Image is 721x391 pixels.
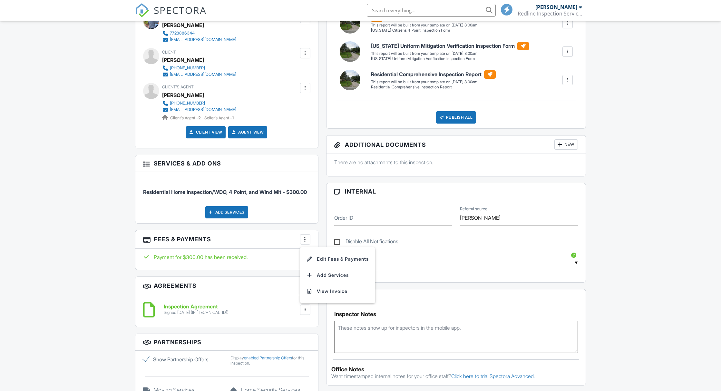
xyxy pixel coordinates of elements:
label: Order ID [334,214,353,221]
a: Inspection Agreement Signed [DATE] (IP [TECHNICAL_ID]) [164,304,229,315]
img: The Best Home Inspection Software - Spectora [135,3,149,17]
span: SPECTORA [154,3,207,17]
span: Client's Agent [162,85,194,89]
a: 7728886344 [162,30,236,36]
span: Client's Agent - [170,115,202,120]
h6: Inspection Agreement [164,304,229,310]
a: [EMAIL_ADDRESS][DOMAIN_NAME] [162,71,236,78]
div: [PERSON_NAME] [162,20,204,30]
h3: Partnerships [135,334,318,351]
h3: Additional Documents [326,135,586,154]
span: Client [162,50,176,55]
h3: Notes [326,289,586,306]
div: 7728886344 [170,31,195,36]
div: This report will be built from your template on [DATE] 3:00am [371,79,496,85]
a: Agent View [230,129,264,135]
a: [EMAIL_ADDRESS][DOMAIN_NAME] [162,36,236,43]
h6: Residential Comprehensive Inspection Report [371,70,496,79]
label: Disable All Notifications [334,238,398,246]
a: Client View [188,129,222,135]
div: Signed [DATE] (IP [TECHNICAL_ID]) [164,310,229,315]
li: Service: Residential Home Inspection/WDO, 4 Point, and Wind Mit [143,177,310,201]
div: [EMAIL_ADDRESS][DOMAIN_NAME] [170,107,236,112]
div: [US_STATE] Uniform Mitigation Verification Inspection Form [371,56,529,62]
div: Redline Inspection Services, LLC [518,10,582,17]
input: Search everything... [367,4,496,17]
label: Show Partnership Offers [143,356,223,363]
h5: Inspector Notes [334,311,578,317]
div: [PERSON_NAME] [162,55,204,65]
div: This report will be built from your template on [DATE] 3:00am [371,23,477,28]
a: Click here to trial Spectora Advanced. [451,373,535,379]
div: This report will be built from your template on [DATE] 3:00am [371,51,529,56]
div: New [554,139,578,150]
a: enabled Partnership Offers [244,356,292,360]
div: Display for this inspection. [230,356,310,366]
div: Publish All [436,111,476,124]
div: [EMAIL_ADDRESS][DOMAIN_NAME] [170,37,236,42]
span: Residential Home Inspection/WDO, 4 Point, and Wind Mit - $300.00 [143,189,307,195]
span: Seller's Agent - [204,115,234,120]
strong: 1 [232,115,234,120]
a: [EMAIL_ADDRESS][DOMAIN_NAME] [162,106,236,113]
div: Payment for $300.00 has been received. [143,254,310,261]
div: Residential Comprehensive Inspection Report [371,85,496,90]
h3: Fees & Payments [135,230,318,249]
a: [PHONE_NUMBER] [162,100,236,106]
a: [PERSON_NAME] [162,90,204,100]
h3: Services & Add ons [135,155,318,172]
a: SPECTORA [135,9,207,22]
div: [PERSON_NAME] [535,4,577,10]
div: [US_STATE] Citizens 4-Point Inspection Form [371,28,477,33]
p: There are no attachments to this inspection. [334,159,578,166]
h3: Internal [326,183,586,200]
div: [PHONE_NUMBER] [170,101,205,106]
strong: 2 [198,115,201,120]
h6: [US_STATE] Uniform Mitigation Verification Inspection Form [371,42,529,50]
p: Want timestamped internal notes for your office staff? [331,373,581,380]
div: [PHONE_NUMBER] [170,65,205,71]
div: Add Services [205,206,248,218]
a: [PHONE_NUMBER] [162,65,236,71]
h3: Agreements [135,277,318,295]
div: [EMAIL_ADDRESS][DOMAIN_NAME] [170,72,236,77]
label: Referral source [460,206,487,212]
div: Office Notes [331,366,581,373]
